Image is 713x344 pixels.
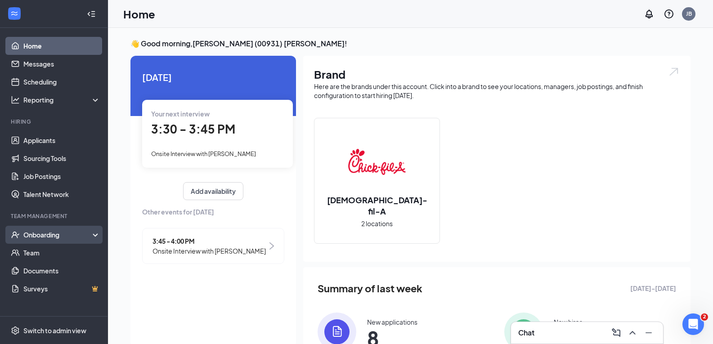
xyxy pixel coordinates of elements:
svg: Analysis [11,95,20,104]
button: ChevronUp [625,326,640,340]
a: Applicants [23,131,100,149]
span: Onsite Interview with [PERSON_NAME] [152,246,266,256]
a: Scheduling [23,73,100,91]
div: Here are the brands under this account. Click into a brand to see your locations, managers, job p... [314,82,680,100]
span: 2 [701,313,708,321]
button: ComposeMessage [609,326,623,340]
div: Onboarding [23,230,93,239]
a: Home [23,37,100,55]
svg: UserCheck [11,230,20,239]
a: SurveysCrown [23,280,100,298]
span: [DATE] - [DATE] [630,283,676,293]
a: Sourcing Tools [23,149,100,167]
span: 3:45 - 4:00 PM [152,236,266,246]
div: Team Management [11,212,99,220]
iframe: Intercom live chat [682,313,704,335]
svg: Minimize [643,327,654,338]
span: Onsite Interview with [PERSON_NAME] [151,150,256,157]
div: Hiring [11,118,99,125]
div: Switch to admin view [23,326,86,335]
h3: Chat [518,328,534,338]
img: Chick-fil-A [348,133,406,191]
a: Job Postings [23,167,100,185]
svg: ComposeMessage [611,327,622,338]
svg: Settings [11,326,20,335]
h2: [DEMOGRAPHIC_DATA]-fil-A [314,194,439,217]
h3: 👋 Good morning, [PERSON_NAME] (00931) [PERSON_NAME] ! [130,39,691,49]
div: New applications [367,317,417,326]
img: open.6027fd2a22e1237b5b06.svg [668,67,680,77]
span: Summary of last week [318,281,422,296]
button: Minimize [641,326,656,340]
h1: Brand [314,67,680,82]
svg: Notifications [644,9,655,19]
a: Documents [23,262,100,280]
span: 3:30 - 3:45 PM [151,121,235,136]
svg: ChevronUp [627,327,638,338]
span: Other events for [DATE] [142,207,284,217]
svg: QuestionInfo [664,9,674,19]
svg: WorkstreamLogo [10,9,19,18]
span: 2 locations [361,219,393,228]
a: Messages [23,55,100,73]
div: Reporting [23,95,101,104]
div: New hires [554,317,583,326]
button: Add availability [183,182,243,200]
h1: Home [123,6,155,22]
div: JB [686,10,692,18]
a: Team [23,244,100,262]
span: [DATE] [142,70,284,84]
a: Talent Network [23,185,100,203]
span: Your next interview [151,110,210,118]
svg: Collapse [87,9,96,18]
